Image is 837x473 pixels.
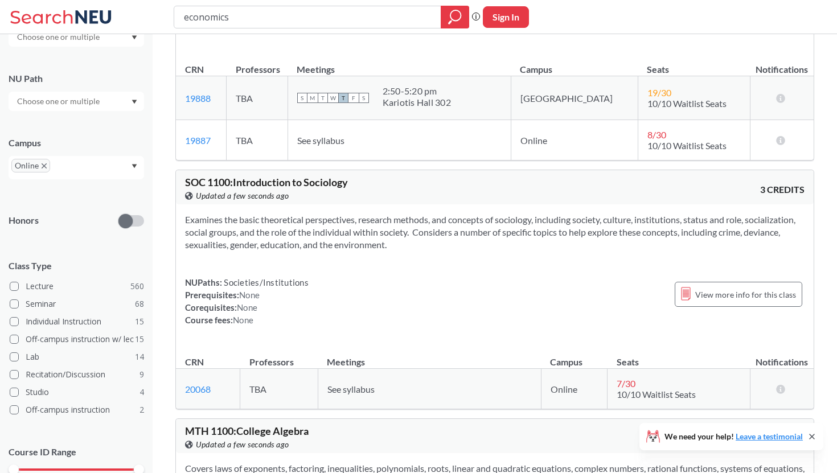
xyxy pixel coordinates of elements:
[383,85,451,97] div: 2:50 - 5:20 pm
[185,176,348,188] span: SOC 1100 : Introduction to Sociology
[664,433,803,441] span: We need your help!
[359,93,369,103] span: S
[227,120,288,161] td: TBA
[10,279,144,294] label: Lecture
[42,163,47,168] svg: X to remove pill
[750,344,814,369] th: Notifications
[10,367,144,382] label: Recitation/Discussion
[185,425,309,437] span: MTH 1100 : College Algebra
[227,52,288,76] th: Professors
[11,94,107,108] input: Choose one or multiple
[348,93,359,103] span: F
[196,190,289,202] span: Updated a few seconds ago
[9,156,144,179] div: OnlineX to remove pillDropdown arrow
[383,97,451,108] div: Kariotis Hall 302
[139,404,144,416] span: 2
[9,72,144,85] div: NU Path
[185,384,211,394] a: 20068
[760,183,805,196] span: 3 CREDITS
[511,52,638,76] th: Campus
[222,277,309,287] span: Societies/Institutions
[750,52,814,76] th: Notifications
[541,344,607,369] th: Campus
[132,100,137,104] svg: Dropdown arrow
[11,159,50,172] span: OnlineX to remove pill
[736,431,803,441] a: Leave a testimonial
[135,351,144,363] span: 14
[647,87,671,98] span: 19 / 30
[9,446,144,459] p: Course ID Range
[185,135,211,146] a: 19887
[132,35,137,40] svg: Dropdown arrow
[139,368,144,381] span: 9
[185,213,805,251] section: Examines the basic theoretical perspectives, research methods, and concepts of sociology, includi...
[9,27,144,47] div: Dropdown arrow
[233,315,253,325] span: None
[11,30,107,44] input: Choose one or multiple
[511,76,638,120] td: [GEOGRAPHIC_DATA]
[483,6,529,28] button: Sign In
[10,297,144,311] label: Seminar
[10,332,144,347] label: Off-campus instruction w/ lec
[307,93,318,103] span: M
[10,314,144,329] label: Individual Instruction
[541,369,607,409] td: Online
[297,135,344,146] span: See syllabus
[288,52,511,76] th: Meetings
[237,302,257,312] span: None
[327,384,375,394] span: See syllabus
[638,52,750,76] th: Seats
[608,344,750,369] th: Seats
[227,76,288,120] td: TBA
[328,93,338,103] span: W
[135,298,144,310] span: 68
[318,93,328,103] span: T
[185,356,204,368] div: CRN
[338,93,348,103] span: T
[185,93,211,104] a: 19888
[240,344,318,369] th: Professors
[647,98,727,109] span: 10/10 Waitlist Seats
[135,315,144,328] span: 15
[185,276,309,326] div: NUPaths: Prerequisites: Corequisites: Course fees:
[10,402,144,417] label: Off-campus instruction
[448,9,462,25] svg: magnifying glass
[9,137,144,149] div: Campus
[239,290,260,300] span: None
[647,129,666,140] span: 8 / 30
[695,287,796,302] span: View more info for this class
[139,386,144,398] span: 4
[183,7,433,27] input: Class, professor, course number, "phrase"
[132,164,137,168] svg: Dropdown arrow
[135,333,144,346] span: 15
[240,369,318,409] td: TBA
[10,385,144,400] label: Studio
[647,140,727,151] span: 10/10 Waitlist Seats
[511,120,638,161] td: Online
[617,389,696,400] span: 10/10 Waitlist Seats
[9,92,144,111] div: Dropdown arrow
[318,344,541,369] th: Meetings
[297,93,307,103] span: S
[617,378,635,389] span: 7 / 30
[441,6,469,28] div: magnifying glass
[9,260,144,272] span: Class Type
[196,438,289,451] span: Updated a few seconds ago
[185,63,204,76] div: CRN
[9,214,39,227] p: Honors
[130,280,144,293] span: 560
[10,349,144,364] label: Lab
